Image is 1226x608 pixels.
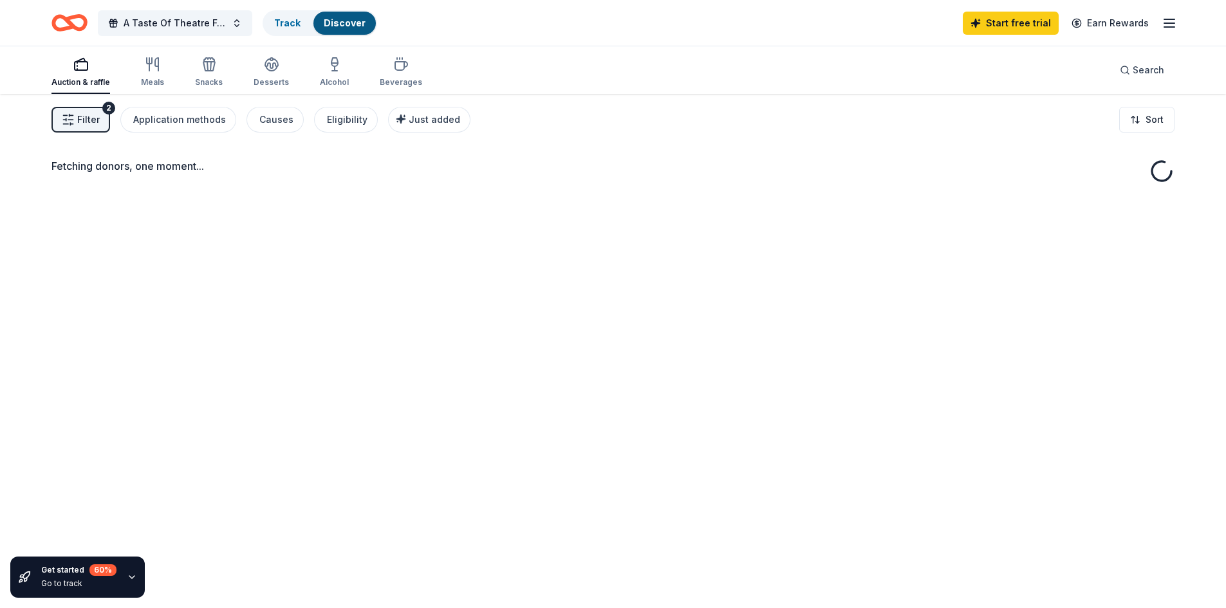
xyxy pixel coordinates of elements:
[320,77,349,88] div: Alcohol
[274,17,301,28] a: Track
[1119,107,1175,133] button: Sort
[77,112,100,127] span: Filter
[963,12,1059,35] a: Start free trial
[263,10,377,36] button: TrackDiscover
[51,158,1175,174] div: Fetching donors, one moment...
[254,77,289,88] div: Desserts
[41,578,116,589] div: Go to track
[1133,62,1164,78] span: Search
[51,77,110,88] div: Auction & raffle
[133,112,226,127] div: Application methods
[89,564,116,576] div: 60 %
[246,107,304,133] button: Causes
[388,107,470,133] button: Just added
[51,51,110,94] button: Auction & raffle
[259,112,293,127] div: Causes
[102,102,115,115] div: 2
[380,77,422,88] div: Beverages
[41,564,116,576] div: Get started
[1064,12,1156,35] a: Earn Rewards
[314,107,378,133] button: Eligibility
[120,107,236,133] button: Application methods
[1110,57,1175,83] button: Search
[195,51,223,94] button: Snacks
[327,112,367,127] div: Eligibility
[51,107,110,133] button: Filter2
[409,114,460,125] span: Just added
[1146,112,1164,127] span: Sort
[380,51,422,94] button: Beverages
[141,51,164,94] button: Meals
[320,51,349,94] button: Alcohol
[141,77,164,88] div: Meals
[254,51,289,94] button: Desserts
[51,8,88,38] a: Home
[324,17,366,28] a: Discover
[124,15,227,31] span: A Taste Of Theatre Festival
[195,77,223,88] div: Snacks
[98,10,252,36] button: A Taste Of Theatre Festival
